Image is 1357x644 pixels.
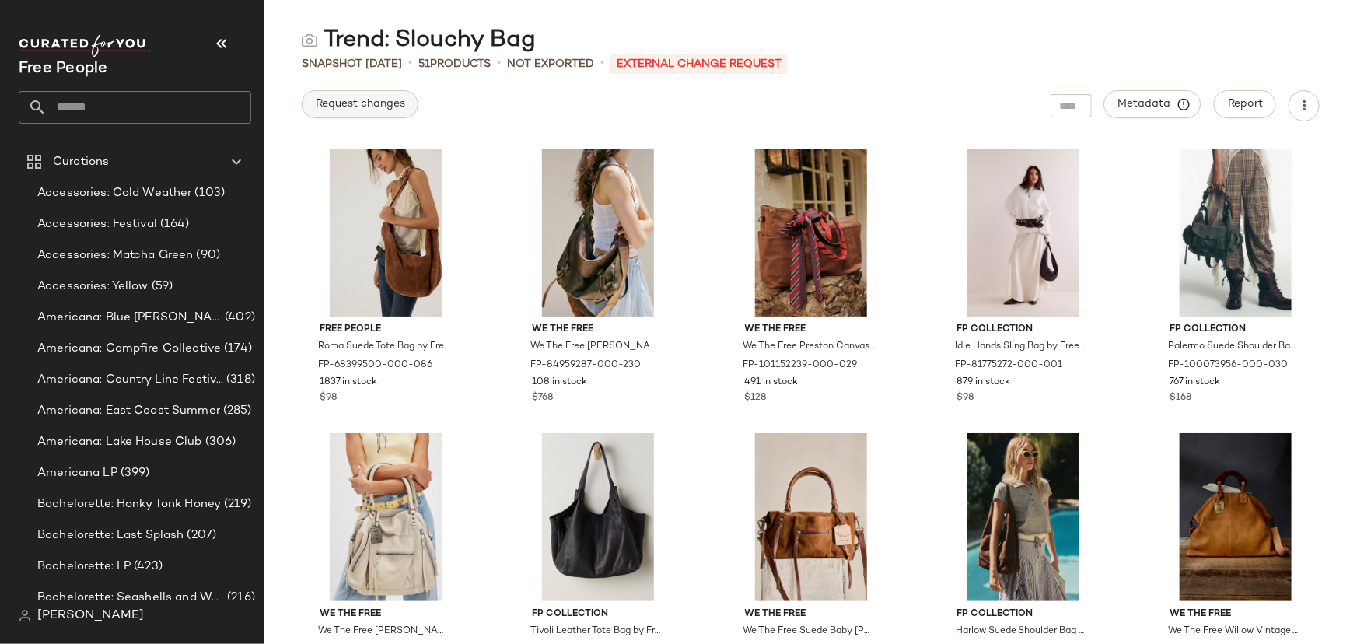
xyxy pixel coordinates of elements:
img: 76194331_014_r [307,433,464,601]
span: FP-84959287-000-230 [530,359,641,373]
span: Metadata [1117,97,1188,111]
span: We The Free [745,607,877,621]
span: (216) [224,589,255,607]
span: We The Free Willow Vintage Tote Bag at Free People in Brown [1168,625,1300,639]
span: Report [1227,98,1263,110]
span: Accessories: Cold Weather [37,184,192,202]
button: Metadata [1104,90,1201,118]
span: Americana: East Coast Summer [37,402,220,420]
span: (207) [184,527,217,544]
span: (59) [149,278,173,296]
span: Accessories: Matcha Green [37,247,194,264]
div: Trend: Slouchy Bag [302,25,536,56]
span: Bachelorette: LP [37,558,131,576]
span: 491 in stock [745,376,799,390]
img: 84959287_230_i [519,149,677,317]
span: Bachelorette: Honky Tonk Honey [37,495,221,513]
span: We The Free [532,323,664,337]
span: • [408,54,412,73]
span: (423) [131,558,163,576]
img: 46644043_020_a [1157,433,1314,601]
span: $98 [957,391,974,405]
span: We The Free [1170,607,1302,621]
span: FP-68399500-000-086 [318,359,432,373]
p: External Change Request [610,54,788,74]
span: (164) [157,215,190,233]
span: Request changes [315,98,405,110]
span: $768 [532,391,553,405]
button: Report [1214,90,1276,118]
span: • [600,54,604,73]
span: $128 [745,391,767,405]
span: Roma Suede Tote Bag by Free People in [GEOGRAPHIC_DATA] [318,340,450,354]
span: (402) [222,309,255,327]
span: Americana: Blue [PERSON_NAME] Baby [37,309,222,327]
span: (103) [192,184,226,202]
span: FP-81775272-000-001 [956,359,1063,373]
span: (285) [220,402,252,420]
span: (399) [117,464,150,482]
div: Products [418,56,491,72]
img: 97333603_001_b [519,433,677,601]
span: $98 [320,391,337,405]
span: FP Collection [532,607,664,621]
img: 101152239_029_i [733,149,890,317]
span: (318) [223,371,255,389]
span: • [497,54,501,73]
img: 81775272_001_q [945,149,1102,317]
span: Americana LP [37,464,117,482]
span: FP-101152239-000-029 [743,359,858,373]
span: Americana: Lake House Club [37,433,202,451]
span: Harlow Suede Shoulder Bag by Free People in Brown [956,625,1088,639]
span: We The Free Preston Canvas Bag at Free People in [GEOGRAPHIC_DATA] [743,340,876,354]
span: We The Free Suede Baby [PERSON_NAME] Bag at Free People in Brown [743,625,876,639]
span: (219) [221,495,251,513]
span: We The Free [320,607,452,621]
span: 767 in stock [1170,376,1220,390]
span: We The Free [PERSON_NAME] Tote Bag at Free People in Tan [318,625,450,639]
span: [PERSON_NAME] [37,607,144,625]
span: $168 [1170,391,1191,405]
span: We The Free [745,323,877,337]
img: 98410061_021_h [945,433,1102,601]
span: (90) [194,247,221,264]
span: Accessories: Yellow [37,278,149,296]
span: FP Collection [1170,323,1302,337]
span: 51 [418,58,430,70]
span: Snapshot [DATE] [302,56,402,72]
span: (174) [221,340,252,358]
span: (306) [202,433,236,451]
span: Americana: Country Line Festival [37,371,223,389]
span: FP-100073956-000-030 [1168,359,1288,373]
span: Americana: Campfire Collective [37,340,221,358]
img: svg%3e [19,610,31,622]
span: Bachelorette: Last Splash [37,527,184,544]
img: 68399500_086_o [307,149,464,317]
span: Not Exported [507,56,594,72]
span: Accessories: Festival [37,215,157,233]
span: Bachelorette: Seashells and Wedding Bells [37,589,224,607]
img: 100073956_030_g [1157,149,1314,317]
span: We The Free [PERSON_NAME] Messenger Bag at Free People in [GEOGRAPHIC_DATA] [530,340,663,354]
button: Request changes [302,90,418,118]
span: Current Company Name [19,61,108,77]
span: FP Collection [957,607,1089,621]
img: 98726193_020_b [733,433,890,601]
span: 1837 in stock [320,376,377,390]
img: svg%3e [302,33,317,48]
span: Curations [53,153,109,171]
img: cfy_white_logo.C9jOOHJF.svg [19,35,151,57]
span: Palermo Suede Shoulder Bag by Free People in Green [1168,340,1300,354]
span: FP Collection [957,323,1089,337]
span: Idle Hands Sling Bag by Free People in Black [956,340,1088,354]
span: Tivoli Leather Tote Bag by Free People in Black [530,625,663,639]
span: 879 in stock [957,376,1011,390]
span: 108 in stock [532,376,587,390]
span: Free People [320,323,452,337]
